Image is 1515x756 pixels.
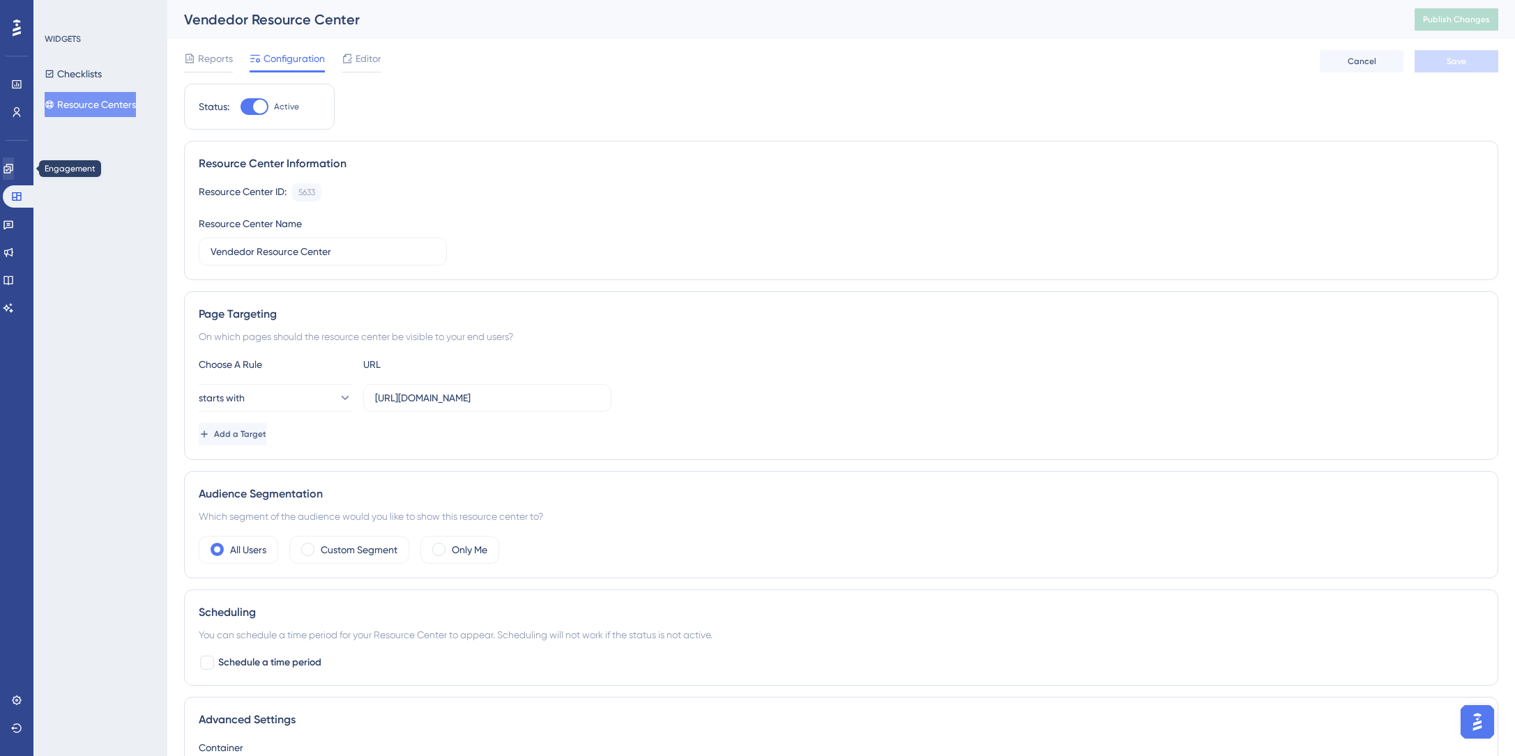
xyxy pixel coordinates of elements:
div: 5633 [298,187,315,198]
div: Container [199,739,1484,756]
label: Custom Segment [321,541,397,558]
iframe: UserGuiding AI Assistant Launcher [1456,701,1498,743]
button: Publish Changes [1415,8,1498,31]
div: Status: [199,98,229,115]
span: Cancel [1348,56,1376,67]
div: Audience Segmentation [199,486,1484,502]
span: Save [1447,56,1466,67]
button: Checklists [45,61,102,86]
button: Cancel [1320,50,1403,72]
input: Type your Resource Center name [211,244,435,259]
span: Publish Changes [1423,14,1490,25]
button: Save [1415,50,1498,72]
span: Configuration [264,50,325,67]
div: Vendedor Resource Center [184,10,1380,29]
div: Page Targeting [199,306,1484,323]
div: Scheduling [199,604,1484,621]
div: Resource Center Information [199,155,1484,172]
div: Resource Center Name [199,215,302,232]
span: Active [274,101,299,112]
span: starts with [199,389,245,406]
span: Schedule a time period [218,654,321,671]
div: You can schedule a time period for your Resource Center to appear. Scheduling will not work if th... [199,626,1484,643]
span: Add a Target [214,429,266,440]
button: Add a Target [199,423,266,445]
span: Editor [356,50,381,67]
div: Advanced Settings [199,711,1484,728]
label: All Users [230,541,266,558]
div: Which segment of the audience would you like to show this resource center to? [199,508,1484,525]
div: On which pages should the resource center be visible to your end users? [199,328,1484,345]
button: starts with [199,384,352,412]
div: Resource Center ID: [199,183,287,201]
button: Resource Centers [45,92,136,117]
div: Choose A Rule [199,356,352,373]
div: URL [363,356,517,373]
input: yourwebsite.com/path [375,390,600,406]
span: Reports [198,50,233,67]
div: WIDGETS [45,33,81,45]
label: Only Me [452,541,487,558]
